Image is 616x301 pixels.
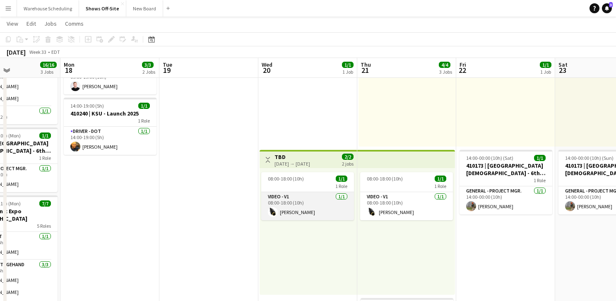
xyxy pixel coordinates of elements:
[64,66,156,94] app-card-role: Lighting - L11/109:00-19:00 (10h)[PERSON_NAME]
[40,62,57,68] span: 16/16
[138,118,150,124] span: 1 Role
[138,103,150,109] span: 1/1
[268,176,304,182] span: 08:00-18:00 (10h)
[62,18,87,29] a: Comms
[540,69,551,75] div: 1 Job
[163,61,172,68] span: Tue
[359,65,371,75] span: 21
[342,160,354,167] div: 2 jobs
[460,186,552,214] app-card-role: General - Project Mgr.1/114:00-00:00 (10h)[PERSON_NAME]
[7,20,18,27] span: View
[336,176,347,182] span: 1/1
[63,65,75,75] span: 18
[27,49,48,55] span: Week 33
[142,62,154,68] span: 3/3
[51,49,60,55] div: EDT
[274,161,310,167] div: [DATE] → [DATE]
[460,162,552,177] h3: 410173 | [GEOGRAPHIC_DATA][DEMOGRAPHIC_DATA] - 6th Grade Fall Camp FFA 2025
[534,155,546,161] span: 1/1
[558,61,568,68] span: Sat
[434,183,446,189] span: 1 Role
[458,65,466,75] span: 22
[360,172,453,220] app-job-card: 08:00-18:00 (10h)1/11 RoleVideo - V11/108:00-18:00 (10h)[PERSON_NAME]
[7,48,26,56] div: [DATE]
[435,176,446,182] span: 1/1
[64,110,156,117] h3: 410240 | KSU - Launch 2025
[37,223,51,229] span: 5 Roles
[609,2,613,7] span: 3
[367,176,403,182] span: 08:00-18:00 (10h)
[460,150,552,214] app-job-card: 14:00-00:00 (10h) (Sat)1/1410173 | [GEOGRAPHIC_DATA][DEMOGRAPHIC_DATA] - 6th Grade Fall Camp FFA ...
[65,20,84,27] span: Comms
[439,62,450,68] span: 4/4
[335,183,347,189] span: 1 Role
[39,132,51,139] span: 1/1
[460,61,466,68] span: Fri
[342,62,354,68] span: 1/1
[361,61,371,68] span: Thu
[262,61,272,68] span: Wed
[439,69,452,75] div: 3 Jobs
[64,127,156,155] app-card-role: Driver - DOT1/114:00-19:00 (5h)[PERSON_NAME]
[360,192,453,220] app-card-role: Video - V11/108:00-18:00 (10h)[PERSON_NAME]
[602,3,612,13] a: 3
[261,192,354,220] app-card-role: Video - V11/108:00-18:00 (10h)[PERSON_NAME]
[261,172,354,220] app-job-card: 08:00-18:00 (10h)1/11 RoleVideo - V11/108:00-18:00 (10h)[PERSON_NAME]
[39,155,51,161] span: 1 Role
[79,0,126,17] button: Shows Off-Site
[557,65,568,75] span: 23
[17,0,79,17] button: Warehouse Scheduling
[39,200,51,207] span: 7/7
[41,18,60,29] a: Jobs
[260,65,272,75] span: 20
[44,20,57,27] span: Jobs
[274,153,310,161] h3: TBD
[126,0,163,17] button: New Board
[3,18,22,29] a: View
[41,69,56,75] div: 3 Jobs
[565,155,614,161] span: 14:00-00:00 (10h) (Sun)
[70,103,104,109] span: 14:00-19:00 (5h)
[466,155,513,161] span: 14:00-00:00 (10h) (Sat)
[23,18,39,29] a: Edit
[161,65,172,75] span: 19
[540,62,551,68] span: 1/1
[142,69,155,75] div: 2 Jobs
[26,20,36,27] span: Edit
[534,177,546,183] span: 1 Role
[342,154,354,160] span: 2/2
[64,98,156,155] app-job-card: 14:00-19:00 (5h)1/1410240 | KSU - Launch 20251 RoleDriver - DOT1/114:00-19:00 (5h)[PERSON_NAME]
[342,69,353,75] div: 1 Job
[64,61,75,68] span: Mon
